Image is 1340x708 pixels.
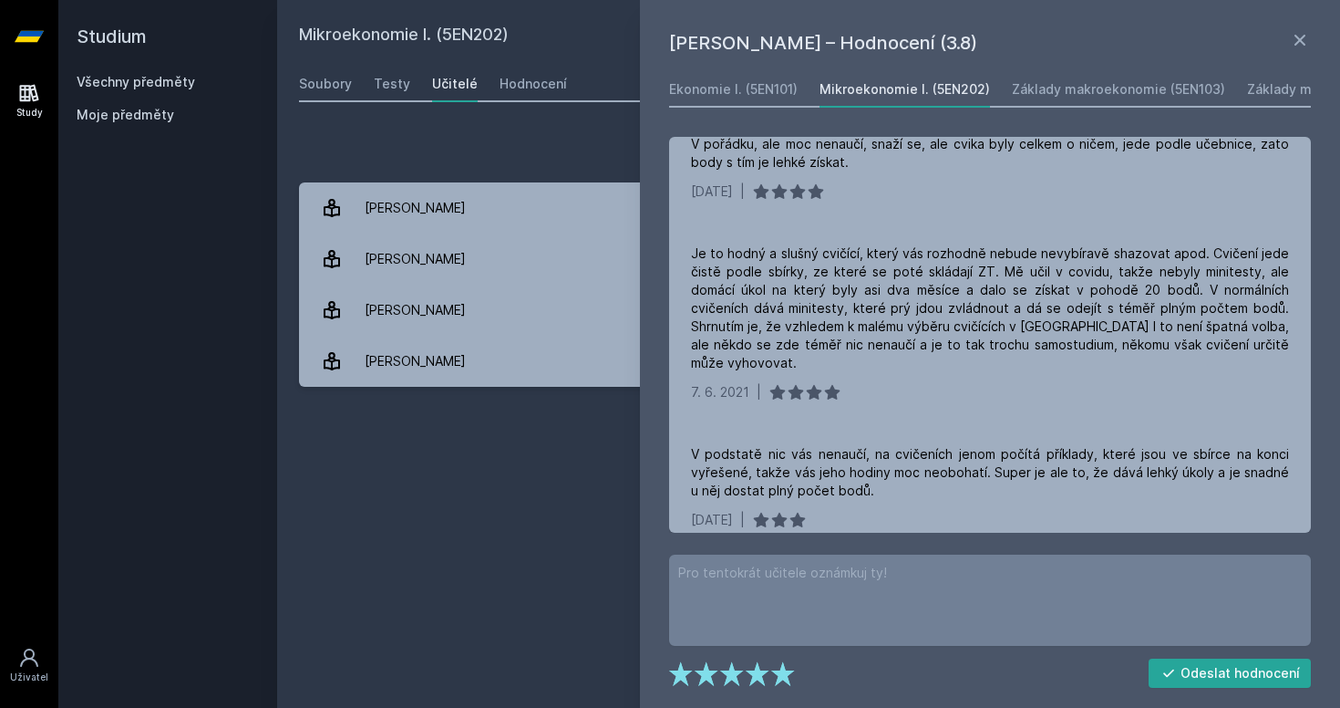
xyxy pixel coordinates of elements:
a: Uživatel [4,638,55,693]
div: | [740,182,745,201]
h2: Mikroekonomie I. (5EN202) [299,22,1114,51]
div: [PERSON_NAME] [365,343,466,380]
div: Study [16,106,43,120]
a: [PERSON_NAME] 2 hodnocení 5.0 [299,336,1318,387]
div: Soubory [299,75,352,93]
a: [PERSON_NAME] 1 hodnocení 3.0 [299,182,1318,234]
a: Study [4,73,55,129]
a: [PERSON_NAME] 4 hodnocení 3.8 [299,234,1318,285]
a: Všechny předměty [77,74,195,89]
div: Hodnocení [500,75,567,93]
div: | [757,383,761,401]
div: [PERSON_NAME] [365,292,466,328]
a: [PERSON_NAME] 1 hodnocení 5.0 [299,285,1318,336]
a: Testy [374,66,410,102]
div: [PERSON_NAME] [365,190,466,226]
div: [PERSON_NAME] [365,241,466,277]
div: 7. 6. 2021 [691,383,749,401]
div: Učitelé [432,75,478,93]
div: [DATE] [691,182,733,201]
div: V pořádku, ale moc nenaučí, snaží se, ale cvika byly celkem o ničem, jede podle učebnice, zato bo... [691,135,1289,172]
div: Uživatel [10,671,48,684]
a: Učitelé [432,66,478,102]
a: Soubory [299,66,352,102]
a: Hodnocení [500,66,567,102]
span: Moje předměty [77,106,174,124]
div: Je to hodný a slušný cvičící, který vás rozhodně nebude nevybíravě shazovat apod. Cvičení jede či... [691,245,1289,372]
div: Testy [374,75,410,93]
